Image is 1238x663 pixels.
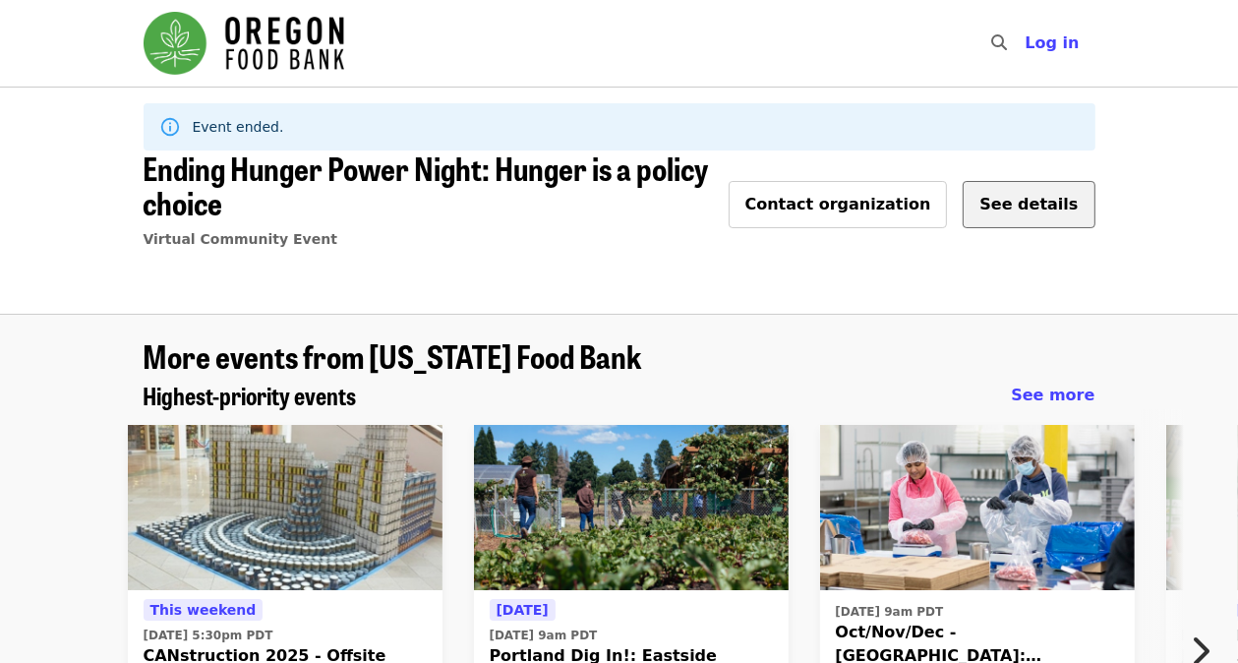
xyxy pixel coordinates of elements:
a: See more [1011,384,1094,407]
img: Portland Dig In!: Eastside Learning Garden (all ages) - Aug/Sept/Oct organized by Oregon Food Bank [474,425,789,590]
span: Event ended. [193,119,284,135]
time: [DATE] 9am PDT [490,627,598,644]
time: [DATE] 5:30pm PDT [144,627,273,644]
a: Highest-priority events [144,382,357,410]
input: Search [1019,20,1034,67]
button: See details [963,181,1094,228]
span: See details [979,195,1078,213]
span: Contact organization [745,195,931,213]
span: Ending Hunger Power Night: Hunger is a policy choice [144,145,709,225]
span: [DATE] [497,602,549,618]
i: search icon [991,33,1007,52]
button: Log in [1009,24,1094,63]
a: Virtual Community Event [144,231,337,247]
span: This weekend [150,602,257,618]
span: Highest-priority events [144,378,357,412]
span: More events from [US_STATE] Food Bank [144,332,642,379]
span: See more [1011,386,1094,404]
img: CANstruction 2025 - Offsite Volunteer Shift (age 16+) organized by Oregon Food Bank [128,425,442,590]
time: [DATE] 9am PDT [836,603,944,621]
span: Log in [1025,33,1079,52]
div: Highest-priority events [128,382,1111,410]
img: Oregon Food Bank - Home [144,12,344,75]
button: Contact organization [729,181,948,228]
img: Oct/Nov/Dec - Beaverton: Repack/Sort (age 10+) organized by Oregon Food Bank [820,425,1135,590]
